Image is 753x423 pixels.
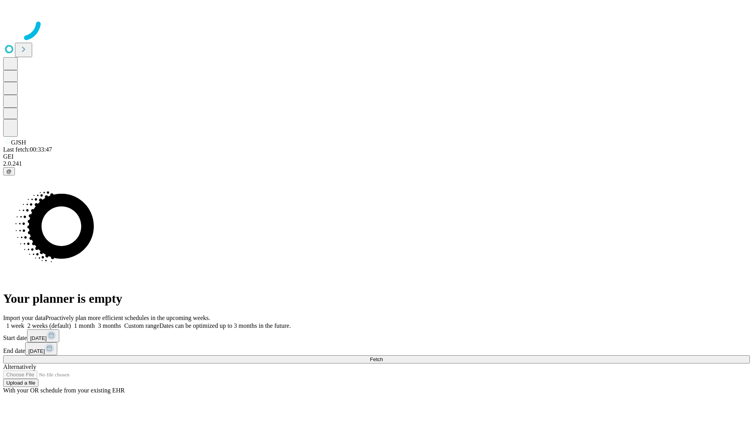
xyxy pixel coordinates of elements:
[45,315,210,321] span: Proactively plan more efficient schedules in the upcoming weeks.
[25,342,57,355] button: [DATE]
[30,335,47,341] span: [DATE]
[124,322,159,329] span: Custom range
[3,315,45,321] span: Import your data
[159,322,291,329] span: Dates can be optimized up to 3 months in the future.
[3,363,36,370] span: Alternatively
[98,322,121,329] span: 3 months
[27,329,59,342] button: [DATE]
[3,291,750,306] h1: Your planner is empty
[3,146,52,153] span: Last fetch: 00:33:47
[3,379,38,387] button: Upload a file
[3,387,125,394] span: With your OR schedule from your existing EHR
[74,322,95,329] span: 1 month
[370,356,383,362] span: Fetch
[3,355,750,363] button: Fetch
[3,167,15,175] button: @
[6,322,24,329] span: 1 week
[3,342,750,355] div: End date
[28,348,45,354] span: [DATE]
[11,139,26,146] span: GJSH
[3,153,750,160] div: GEI
[27,322,71,329] span: 2 weeks (default)
[3,160,750,167] div: 2.0.241
[6,168,12,174] span: @
[3,329,750,342] div: Start date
